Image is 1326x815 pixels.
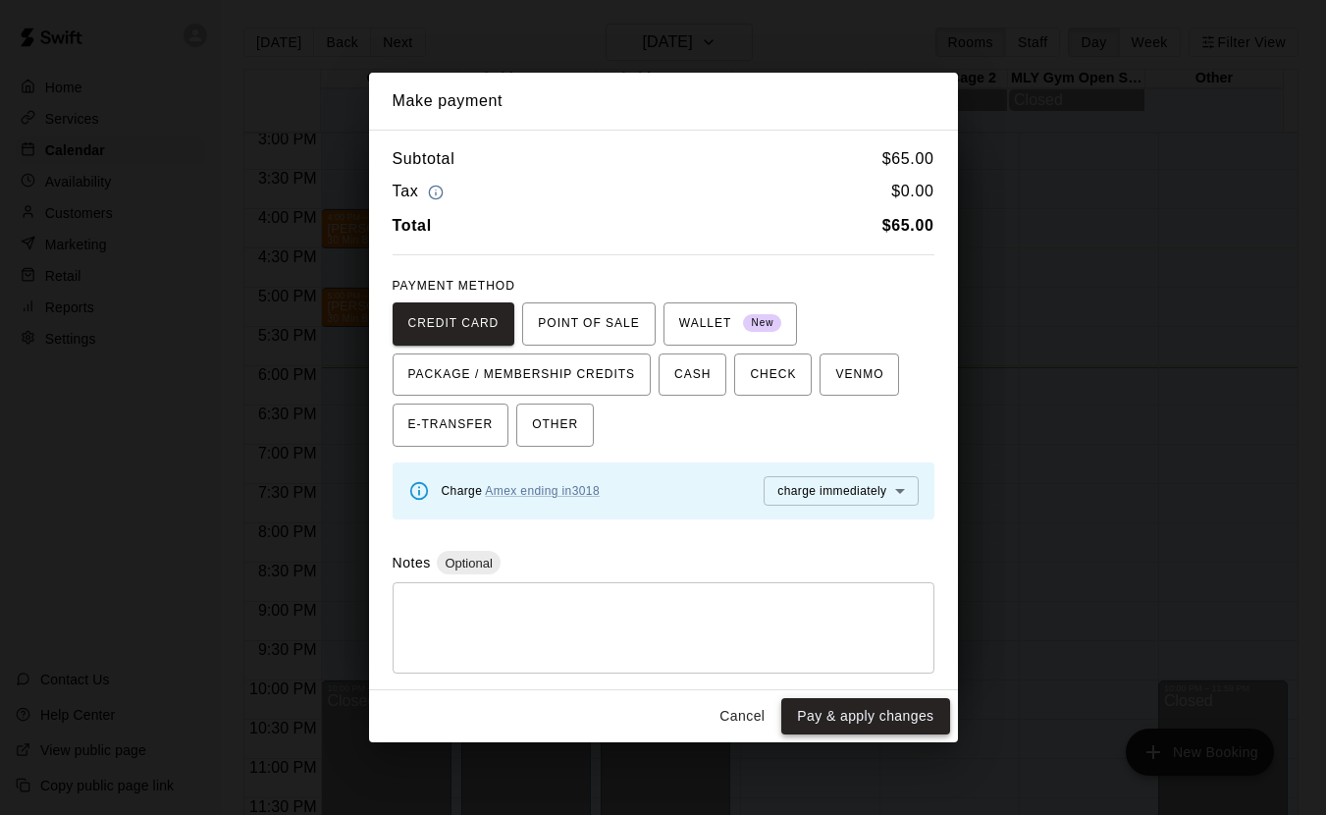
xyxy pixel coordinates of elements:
h6: $ 0.00 [891,179,933,205]
span: E-TRANSFER [408,409,494,441]
h6: Tax [393,179,450,205]
button: POINT OF SALE [522,302,655,346]
b: Total [393,217,432,234]
button: WALLET New [663,302,798,346]
a: Amex ending in 3018 [485,484,600,498]
button: VENMO [820,353,899,397]
span: charge immediately [777,484,886,498]
button: PACKAGE / MEMBERSHIP CREDITS [393,353,652,397]
button: Pay & apply changes [781,698,949,734]
button: CHECK [734,353,812,397]
label: Notes [393,555,431,570]
button: OTHER [516,404,594,447]
span: CASH [674,359,711,391]
button: Cancel [711,698,773,734]
span: PAYMENT METHOD [393,279,515,293]
span: OTHER [532,409,578,441]
h6: Subtotal [393,146,455,172]
span: CHECK [750,359,796,391]
button: CREDIT CARD [393,302,515,346]
span: CREDIT CARD [408,308,500,340]
h6: $ 65.00 [882,146,934,172]
b: $ 65.00 [882,217,934,234]
button: E-TRANSFER [393,404,509,447]
span: Charge [442,484,600,498]
span: Optional [437,556,500,570]
span: WALLET [679,308,782,340]
span: New [743,310,781,337]
button: CASH [659,353,726,397]
span: POINT OF SALE [538,308,639,340]
span: PACKAGE / MEMBERSHIP CREDITS [408,359,636,391]
span: VENMO [835,359,883,391]
h2: Make payment [369,73,958,130]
